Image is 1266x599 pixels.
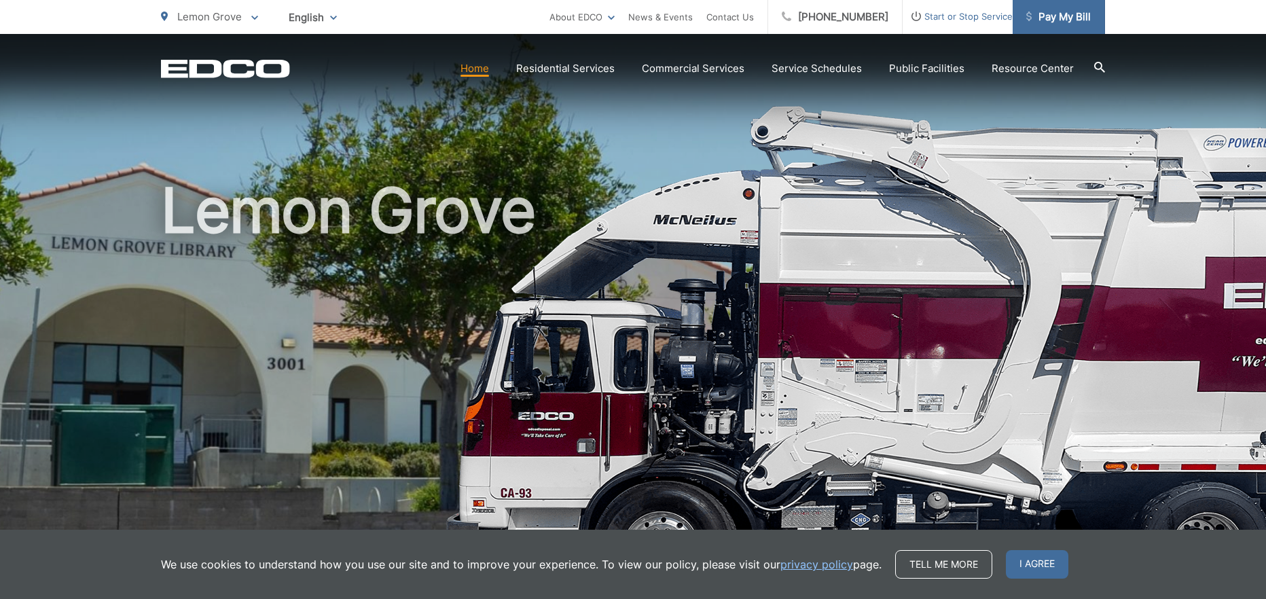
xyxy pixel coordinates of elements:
[628,9,693,25] a: News & Events
[992,60,1074,77] a: Resource Center
[177,10,242,23] span: Lemon Grove
[1006,550,1068,579] span: I agree
[278,5,347,29] span: English
[516,60,615,77] a: Residential Services
[1026,9,1091,25] span: Pay My Bill
[889,60,964,77] a: Public Facilities
[161,59,290,78] a: EDCD logo. Return to the homepage.
[642,60,744,77] a: Commercial Services
[161,556,882,573] p: We use cookies to understand how you use our site and to improve your experience. To view our pol...
[895,550,992,579] a: Tell me more
[780,556,853,573] a: privacy policy
[460,60,489,77] a: Home
[706,9,754,25] a: Contact Us
[772,60,862,77] a: Service Schedules
[549,9,615,25] a: About EDCO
